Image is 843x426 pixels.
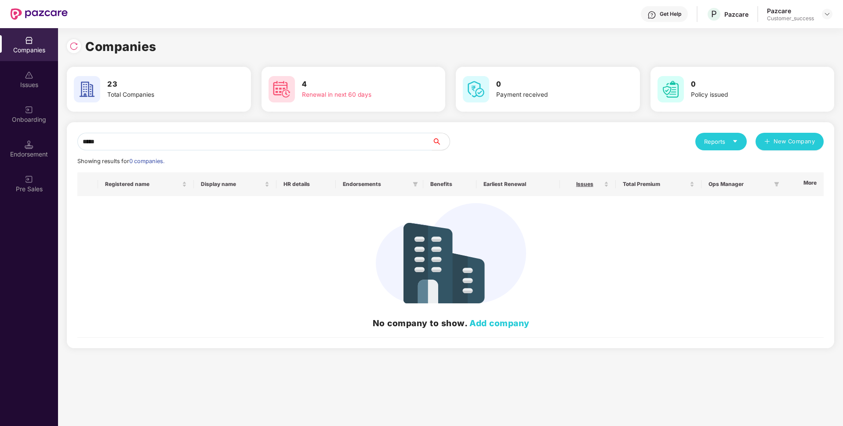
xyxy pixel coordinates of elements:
[764,138,770,146] span: plus
[98,172,194,196] th: Registered name
[343,181,409,188] span: Endorsements
[269,76,295,102] img: svg+xml;base64,PHN2ZyB4bWxucz0iaHR0cDovL3d3dy53My5vcmcvMjAwMC9zdmciIHdpZHRoPSI2MCIgaGVpZ2h0PSI2MC...
[658,76,684,102] img: svg+xml;base64,PHN2ZyB4bWxucz0iaHR0cDovL3d3dy53My5vcmcvMjAwMC9zdmciIHdpZHRoPSI2MCIgaGVpZ2h0PSI2MC...
[107,90,218,100] div: Total Companies
[732,138,738,144] span: caret-down
[691,90,802,100] div: Policy issued
[784,172,824,196] th: More
[496,79,607,90] h3: 0
[376,203,526,303] img: svg+xml;base64,PHN2ZyB4bWxucz0iaHR0cDovL3d3dy53My5vcmcvMjAwMC9zdmciIHdpZHRoPSIzNDIiIGhlaWdodD0iMj...
[302,90,413,100] div: Renewal in next 60 days
[25,71,33,80] img: svg+xml;base64,PHN2ZyBpZD0iSXNzdWVzX2Rpc2FibGVkIiB4bWxucz0iaHR0cDovL3d3dy53My5vcmcvMjAwMC9zdmciIH...
[84,317,818,330] h2: No company to show.
[660,11,681,18] div: Get Help
[107,79,218,90] h3: 23
[463,76,489,102] img: svg+xml;base64,PHN2ZyB4bWxucz0iaHR0cDovL3d3dy53My5vcmcvMjAwMC9zdmciIHdpZHRoPSI2MCIgaGVpZ2h0PSI2MC...
[496,90,607,100] div: Payment received
[276,172,336,196] th: HR details
[724,10,749,18] div: Pazcare
[25,36,33,45] img: svg+xml;base64,PHN2ZyBpZD0iQ29tcGFuaWVzIiB4bWxucz0iaHR0cDovL3d3dy53My5vcmcvMjAwMC9zdmciIHdpZHRoPS...
[560,172,616,196] th: Issues
[756,133,824,150] button: plusNew Company
[824,11,831,18] img: svg+xml;base64,PHN2ZyBpZD0iRHJvcGRvd24tMzJ4MzIiIHhtbG5zPSJodHRwOi8vd3d3LnczLm9yZy8yMDAwL3N2ZyIgd2...
[704,137,738,146] div: Reports
[194,172,276,196] th: Display name
[772,179,781,189] span: filter
[77,158,164,164] span: Showing results for
[302,79,413,90] h3: 4
[423,172,476,196] th: Benefits
[774,182,779,187] span: filter
[616,172,701,196] th: Total Premium
[105,181,180,188] span: Registered name
[476,172,560,196] th: Earliest Renewal
[432,133,450,150] button: search
[201,181,262,188] span: Display name
[85,37,156,56] h1: Companies
[774,137,815,146] span: New Company
[74,76,100,102] img: svg+xml;base64,PHN2ZyB4bWxucz0iaHR0cDovL3d3dy53My5vcmcvMjAwMC9zdmciIHdpZHRoPSI2MCIgaGVpZ2h0PSI2MC...
[11,8,68,20] img: New Pazcare Logo
[25,140,33,149] img: svg+xml;base64,PHN2ZyB3aWR0aD0iMTQuNSIgaGVpZ2h0PSIxNC41IiB2aWV3Qm94PSIwIDAgMTYgMTYiIGZpbGw9Im5vbm...
[567,181,602,188] span: Issues
[25,175,33,184] img: svg+xml;base64,PHN2ZyB3aWR0aD0iMjAiIGhlaWdodD0iMjAiIHZpZXdCb3g9IjAgMCAyMCAyMCIgZmlsbD0ibm9uZSIgeG...
[129,158,164,164] span: 0 companies.
[711,9,717,19] span: P
[709,181,770,188] span: Ops Manager
[69,42,78,51] img: svg+xml;base64,PHN2ZyBpZD0iUmVsb2FkLTMyeDMyIiB4bWxucz0iaHR0cDovL3d3dy53My5vcmcvMjAwMC9zdmciIHdpZH...
[432,138,450,145] span: search
[411,179,420,189] span: filter
[691,79,802,90] h3: 0
[647,11,656,19] img: svg+xml;base64,PHN2ZyBpZD0iSGVscC0zMngzMiIgeG1sbnM9Imh0dHA6Ly93d3cudzMub3JnLzIwMDAvc3ZnIiB3aWR0aD...
[623,181,688,188] span: Total Premium
[25,106,33,114] img: svg+xml;base64,PHN2ZyB3aWR0aD0iMjAiIGhlaWdodD0iMjAiIHZpZXdCb3g9IjAgMCAyMCAyMCIgZmlsbD0ibm9uZSIgeG...
[767,15,814,22] div: Customer_success
[767,7,814,15] div: Pazcare
[469,318,530,328] a: Add company
[413,182,418,187] span: filter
